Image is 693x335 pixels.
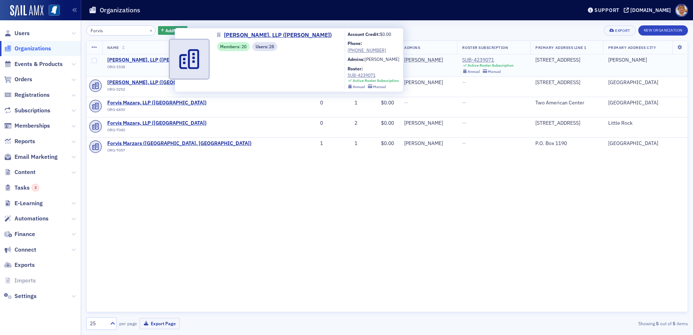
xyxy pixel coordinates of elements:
[333,120,357,127] div: 2
[90,320,106,327] div: 25
[4,137,35,145] a: Reports
[291,140,323,147] div: 1
[291,100,323,106] div: 0
[107,87,214,94] div: ORG-5252
[107,107,207,115] div: ORG-6830
[107,57,203,63] a: [PERSON_NAME], LLP ([PERSON_NAME])
[14,277,36,285] span: Imports
[4,107,50,115] a: Subscriptions
[100,6,140,15] h1: Organizations
[4,292,37,300] a: Settings
[220,43,241,50] span: Members :
[43,5,60,17] a: View Homepage
[14,60,63,68] span: Events & Products
[14,184,39,192] span: Tasks
[535,120,598,127] div: [STREET_ADDRESS]
[535,79,598,86] div: [STREET_ADDRESS]
[462,99,466,106] span: —
[10,5,43,17] img: SailAMX
[32,184,39,191] div: 3
[404,57,443,63] a: [PERSON_NAME]
[615,29,630,33] div: Export
[158,26,188,35] button: AddFilter
[404,140,443,147] a: [PERSON_NAME]
[14,261,35,269] span: Exports
[14,137,35,145] span: Reports
[107,79,214,86] span: Forvis Mazars, LLP (Memphis)
[488,69,501,74] div: Manual
[638,26,688,33] a: New Organization
[655,320,660,327] strong: 5
[4,199,43,207] a: E-Learning
[4,215,49,223] a: Automations
[148,27,154,33] button: ×
[468,63,514,68] div: Active Roster Subscription
[14,199,43,207] span: E-Learning
[381,140,394,146] span: $0.00
[348,47,399,53] a: [PHONE_NUMBER]
[140,318,180,329] button: Export Page
[535,100,598,106] div: Two American Center
[14,45,51,53] span: Organizations
[365,56,399,62] a: [PERSON_NAME]
[107,79,214,86] a: [PERSON_NAME], LLP ([GEOGRAPHIC_DATA])
[4,246,36,254] a: Connect
[14,153,58,161] span: Email Marketing
[348,31,380,37] b: Account Credit:
[353,78,399,83] div: Active Roster Subscription
[468,69,480,74] div: Annual
[604,25,635,36] button: Export
[86,25,155,36] input: Search…
[462,45,508,50] span: Roster Subscription
[14,122,50,130] span: Memberships
[404,45,420,50] span: Admins
[333,100,357,106] div: 1
[381,120,394,126] span: $0.00
[608,140,682,147] div: [GEOGRAPHIC_DATA]
[107,148,252,155] div: ORG-7057
[638,25,688,36] button: New Organization
[4,153,58,161] a: Email Marketing
[608,100,682,106] div: [GEOGRAPHIC_DATA]
[608,57,682,63] div: [PERSON_NAME]
[107,57,203,63] span: Forvis Mazars, LLP (Jackson)
[14,168,36,176] span: Content
[119,320,137,327] label: per page
[348,56,365,62] b: Admins:
[608,79,682,86] div: [GEOGRAPHIC_DATA]
[348,72,399,78] a: SUB-4239071
[107,120,207,127] a: Forvis Mazars, LLP ([GEOGRAPHIC_DATA])
[14,29,30,37] span: Users
[373,84,386,89] div: Manual
[462,120,466,126] span: —
[608,120,682,127] div: Little Rock
[4,184,39,192] a: Tasks3
[535,57,598,63] div: [STREET_ADDRESS]
[291,120,323,127] div: 0
[4,75,32,83] a: Orders
[404,99,408,106] span: —
[462,57,514,63] a: SUB-4239071
[493,320,688,327] div: Showing out of items
[217,31,337,40] a: [PERSON_NAME], LLP ([PERSON_NAME])
[672,320,677,327] strong: 5
[14,292,37,300] span: Settings
[404,120,443,127] div: [PERSON_NAME]
[217,42,250,51] div: Members: 20
[404,79,443,86] a: [PERSON_NAME]
[107,100,207,106] span: Forvis Mazars, LLP (Nahville)
[348,66,363,71] b: Roster:
[256,43,269,50] span: Users :
[14,215,49,223] span: Automations
[594,7,619,13] div: Support
[14,75,32,83] span: Orders
[624,8,673,13] button: [DOMAIN_NAME]
[107,128,207,135] div: ORG-7040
